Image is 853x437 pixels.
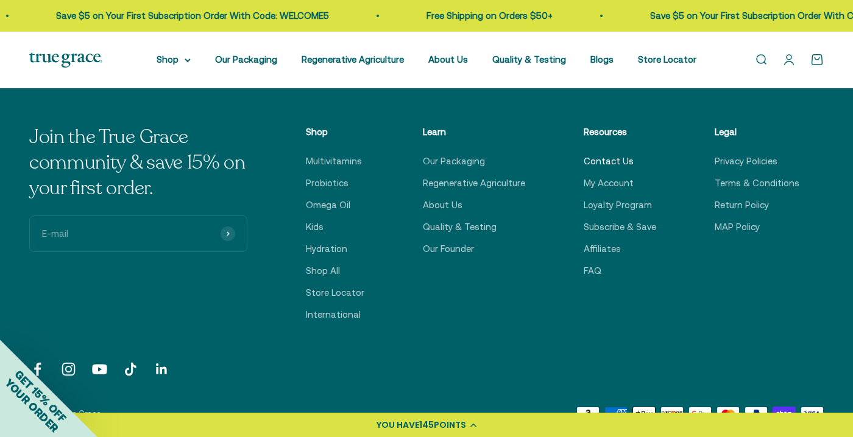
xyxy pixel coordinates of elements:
a: Quality & Testing [423,220,497,234]
a: Our Packaging [423,154,485,169]
a: Multivitamins [306,154,362,169]
p: Resources [584,125,656,139]
a: Free Shipping on Orders $50+ [416,10,542,21]
p: Legal [715,125,799,139]
span: YOUR ORDER [2,376,61,435]
span: GET 15% OFF [12,368,69,424]
a: Subscribe & Save [584,220,656,234]
span: POINTS [434,419,466,431]
a: FAQ [584,264,601,278]
summary: Shop [157,52,191,67]
a: About Us [423,198,462,212]
a: Privacy Policies [715,154,777,169]
a: Kids [306,220,324,234]
a: About Us [428,54,468,65]
a: Loyalty Program [584,198,652,212]
a: Follow on YouTube [91,361,108,377]
a: MAP Policy [715,220,760,234]
p: Learn [423,125,525,139]
a: Hydration [306,242,347,256]
a: Return Policy [715,198,769,212]
a: Omega Oil [306,198,350,212]
p: Join the True Grace community & save 15% on your first order. [29,125,247,201]
p: Save $5 on Your First Subscription Order With Code: WELCOME5 [46,9,319,23]
a: Follow on TikTok [122,361,139,377]
a: Blogs [590,54,614,65]
a: Quality & Testing [492,54,566,65]
a: Contact Us [584,154,634,169]
a: Shop All [306,264,340,278]
span: YOU HAVE [377,419,419,431]
a: Store Locator [638,54,696,65]
a: Affiliates [584,242,621,256]
p: Shop [306,125,364,139]
a: Follow on LinkedIn [154,361,170,377]
a: My Account [584,176,634,191]
a: Store Locator [306,285,364,300]
a: Our Founder [423,242,474,256]
a: Probiotics [306,176,349,191]
a: International [306,307,361,322]
a: Regenerative Agriculture [302,54,404,65]
span: 145 [419,419,434,431]
a: Terms & Conditions [715,176,799,191]
a: Regenerative Agriculture [423,176,525,191]
a: Our Packaging [215,54,277,65]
